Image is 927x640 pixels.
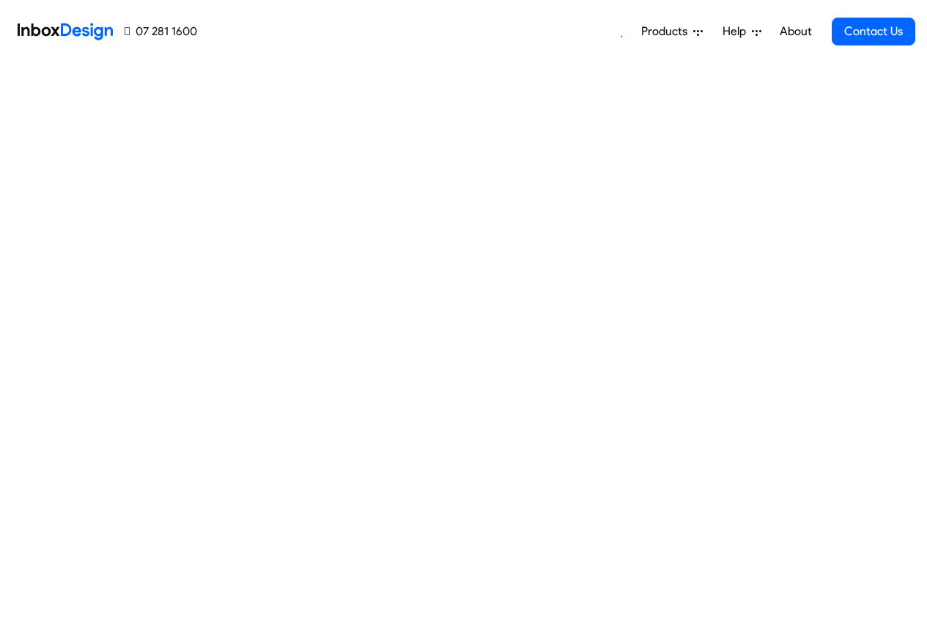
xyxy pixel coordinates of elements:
span: Products [641,23,693,40]
a: 07 281 1600 [125,23,197,40]
span: Help [723,23,752,40]
a: Contact Us [832,18,915,45]
a: Help [717,17,767,46]
a: About [775,17,816,46]
a: Products [635,17,709,46]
